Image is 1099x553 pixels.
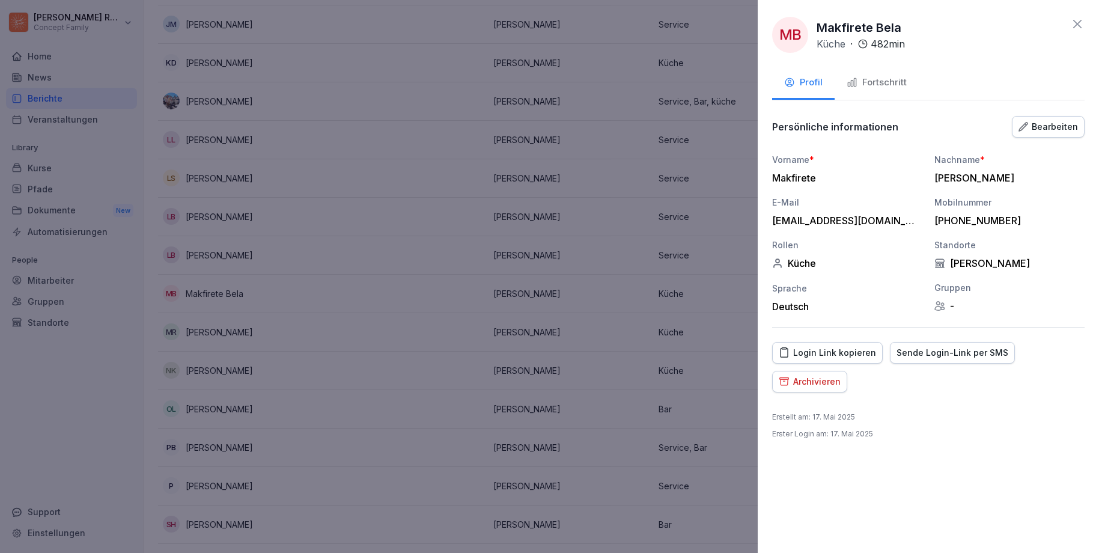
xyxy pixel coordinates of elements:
[772,172,916,184] div: Makfirete
[817,37,905,51] div: ·
[934,196,1085,209] div: Mobilnummer
[772,429,873,439] p: Erster Login am : 17. Mai 2025
[817,37,845,51] p: Küche
[934,153,1085,166] div: Nachname
[772,282,922,295] div: Sprache
[772,153,922,166] div: Vorname
[772,121,898,133] p: Persönliche informationen
[772,301,922,313] div: Deutsch
[772,412,855,423] p: Erstellt am : 17. Mai 2025
[1012,116,1085,138] button: Bearbeiten
[772,17,808,53] div: MB
[784,76,823,90] div: Profil
[871,37,905,51] p: 482 min
[772,239,922,251] div: Rollen
[934,300,1085,312] div: -
[934,239,1085,251] div: Standorte
[835,67,919,100] button: Fortschritt
[890,342,1015,364] button: Sende Login-Link per SMS
[934,257,1085,269] div: [PERSON_NAME]
[934,281,1085,294] div: Gruppen
[772,215,916,227] div: [EMAIL_ADDRESS][DOMAIN_NAME]
[1018,120,1078,133] div: Bearbeiten
[847,76,907,90] div: Fortschritt
[772,67,835,100] button: Profil
[779,375,841,388] div: Archivieren
[934,172,1079,184] div: [PERSON_NAME]
[897,346,1008,359] div: Sende Login-Link per SMS
[772,342,883,364] button: Login Link kopieren
[934,215,1079,227] div: [PHONE_NUMBER]
[817,19,901,37] p: Makfirete Bela
[772,257,922,269] div: Küche
[772,371,847,393] button: Archivieren
[779,346,876,359] div: Login Link kopieren
[772,196,922,209] div: E-Mail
